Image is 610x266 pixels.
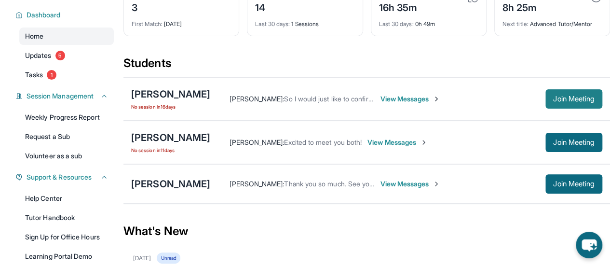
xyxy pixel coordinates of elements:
a: Tutor Handbook [19,209,114,226]
img: Chevron-Right [433,95,440,103]
div: What's New [123,210,610,252]
span: View Messages [380,94,440,104]
img: Chevron-Right [420,139,428,146]
span: 5 [55,51,65,60]
a: Sign Up for Office Hours [19,228,114,246]
span: Excited to meet you both! [284,138,362,146]
button: Join Meeting [545,89,602,109]
a: Volunteer as a sub [19,147,114,165]
span: Thank you so much. See you [DATE]! [284,180,397,188]
div: Students [123,56,610,77]
div: [PERSON_NAME] [131,177,210,191]
div: Advanced Tutor/Mentor [502,14,602,28]
a: Weekly Progress Report [19,109,114,126]
span: [PERSON_NAME] : [230,138,284,146]
span: Updates [25,51,52,60]
span: Home [25,31,43,41]
span: First Match : [132,20,163,28]
span: View Messages [367,138,428,147]
span: Dashboard [27,10,61,20]
span: 1 [47,70,56,80]
span: Join Meeting [553,181,595,187]
span: Last 30 days : [255,20,290,28]
img: Chevron-Right [433,180,440,188]
button: chat-button [576,232,602,258]
span: Join Meeting [553,96,595,102]
div: [DATE] [133,254,151,262]
div: [PERSON_NAME] [131,87,210,101]
div: Unread [157,252,180,264]
span: Session Management [27,91,94,101]
button: Join Meeting [545,133,602,152]
span: Next title : [502,20,529,28]
span: [PERSON_NAME] : [230,95,284,103]
span: [PERSON_NAME] : [230,180,284,188]
a: Updates5 [19,47,114,64]
a: Request a Sub [19,128,114,145]
a: Tasks1 [19,66,114,84]
button: Session Management [23,91,108,101]
span: No session in 11 days [131,146,210,154]
a: Help Center [19,190,114,207]
span: Last 30 days : [379,20,414,28]
div: [PERSON_NAME] [131,131,210,144]
div: 0h 49m [379,14,478,28]
span: Tasks [25,70,43,80]
button: Support & Resources [23,172,108,182]
span: So I would just like to confirm, are you available Tuesdays from 6pm-7pm and Fridays from 7pm-8pm? [284,95,594,103]
a: Learning Portal Demo [19,248,114,265]
div: 1 Sessions [255,14,354,28]
span: Support & Resources [27,172,92,182]
span: View Messages [380,179,440,189]
span: Join Meeting [553,140,595,145]
a: Home [19,28,114,45]
span: No session in 16 days [131,103,210,111]
button: Dashboard [23,10,108,20]
button: Join Meeting [545,174,602,194]
div: [DATE] [132,14,231,28]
